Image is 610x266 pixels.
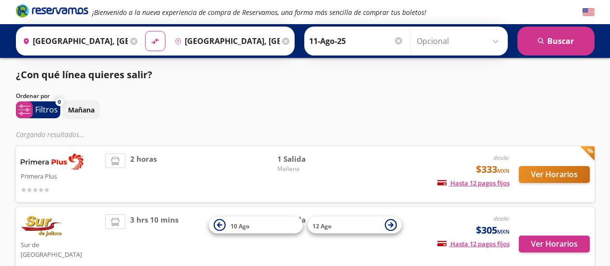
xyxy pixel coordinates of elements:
[68,105,95,115] p: Mañana
[493,154,510,162] em: desde:
[312,222,331,230] span: 12 Ago
[16,68,152,82] p: ¿Con qué línea quieres salir?
[277,154,345,165] span: 1 Salida
[16,130,85,139] em: Cargando resultados ...
[209,217,303,234] button: 10 Ago
[519,236,590,252] button: Ver Horarios
[171,29,280,53] input: Buscar Destino
[16,101,60,118] button: 0Filtros
[19,29,128,53] input: Buscar Origen
[230,222,249,230] span: 10 Ago
[35,104,58,115] p: Filtros
[92,8,426,17] em: ¡Bienvenido a la nueva experiencia de compra de Reservamos, una forma más sencilla de comprar tus...
[437,179,510,187] span: Hasta 12 pagos fijos
[16,3,88,18] i: Brand Logo
[21,154,83,170] img: Primera Plus
[63,100,100,119] button: Mañana
[497,228,510,235] small: MXN
[21,170,101,182] p: Primera Plus
[308,217,402,234] button: 12 Ago
[497,167,510,174] small: MXN
[519,166,590,183] button: Ver Horarios
[277,214,345,225] span: 1 Salida
[517,27,595,56] button: Buscar
[437,239,510,248] span: Hasta 12 pagos fijos
[130,154,157,195] span: 2 horas
[16,92,50,100] p: Ordenar por
[417,29,503,53] input: Opcional
[493,214,510,223] em: desde:
[583,6,595,18] button: English
[476,223,510,238] span: $305
[277,165,345,173] span: Mañana
[309,29,404,53] input: Elegir Fecha
[16,3,88,21] a: Brand Logo
[21,214,64,238] img: Sur de Jalisco
[476,162,510,177] span: $333
[21,238,101,259] p: Sur de [GEOGRAPHIC_DATA]
[58,98,61,106] span: 0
